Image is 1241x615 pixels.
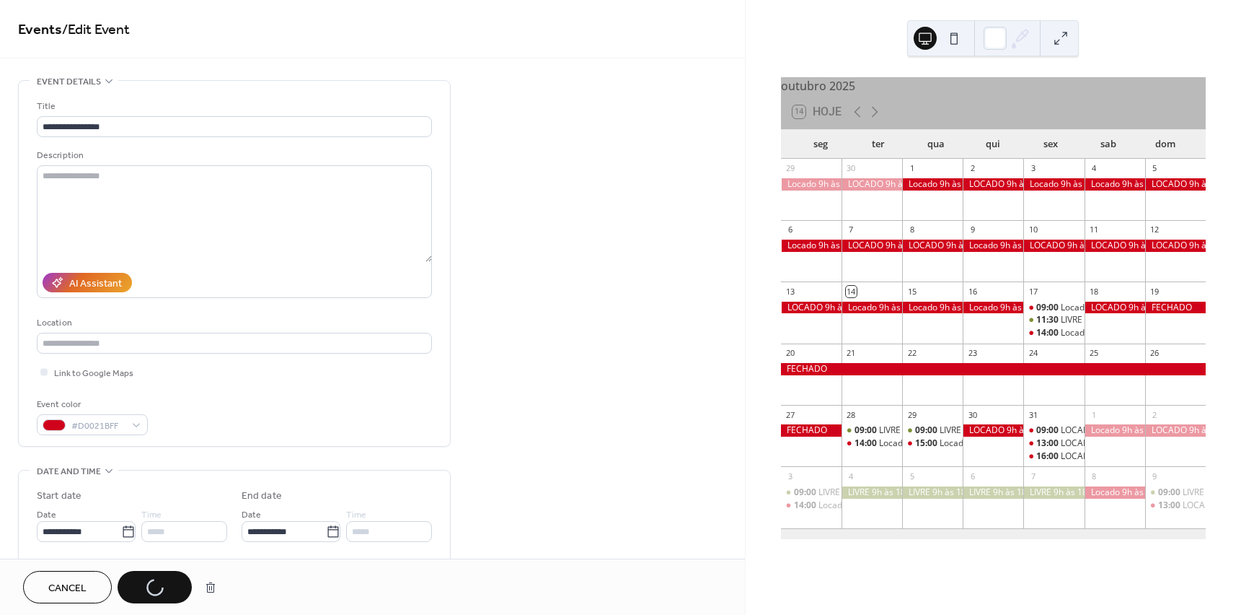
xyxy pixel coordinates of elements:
div: LIVRE 11h30 às 13h30 [1023,314,1084,326]
div: 9 [1149,471,1160,481]
div: qui [964,130,1022,159]
span: 14:00 [794,500,818,512]
div: FECHADO [781,363,1206,375]
div: Locado 9h às 18h [781,240,842,252]
div: LOCADO 9h às 18h [1085,302,1145,314]
div: 28 [846,409,857,420]
div: LOCADO 9h às 18h [1145,240,1206,252]
div: 7 [846,224,857,235]
div: LOCADO 9h às 18h [1145,178,1206,191]
div: 9 [967,224,978,235]
div: Locado 14h às 18h [818,500,893,512]
div: 12 [1149,224,1160,235]
div: Locado 9h às 18h [781,178,842,191]
span: 09:00 [1036,302,1061,314]
div: Locado 9h às 18h [1085,424,1145,437]
div: 23 [967,348,978,359]
div: 15 [906,286,917,297]
div: Locado 9h às 18h [963,240,1023,252]
span: Date [37,507,56,523]
div: AI Assistant [69,276,122,292]
div: 5 [906,471,917,481]
span: / Edit Event [62,16,130,44]
div: 8 [1089,471,1100,481]
div: Locado 14h às 18h [1061,327,1136,339]
div: Locado 14h às 18h [842,437,902,450]
div: LIVRE 9h às 13h [781,487,842,499]
div: Locado 9h às 11h [1023,302,1084,314]
div: LIVRE 9h às 18h [902,487,963,499]
div: Title [37,99,429,114]
div: LOCADO 9h às 12h [1061,424,1137,437]
span: 13:00 [1036,437,1061,450]
div: ter [849,130,907,159]
div: LOCADO 16h às 18h [1061,450,1142,463]
span: 09:00 [854,424,879,437]
div: 10 [1028,224,1038,235]
div: 31 [1028,409,1038,420]
button: Cancel [23,571,112,603]
div: 19 [1149,286,1160,297]
div: 1 [1089,409,1100,420]
div: 24 [1028,348,1038,359]
div: 3 [785,471,796,481]
a: Events [18,16,62,44]
div: 30 [967,409,978,420]
div: Location [37,315,429,331]
div: Locado 14h às 18h [879,437,954,450]
div: 5 [1149,163,1160,174]
div: LOCADO 13h às 15h [1061,437,1142,450]
div: Locado 9h às 18h [842,302,902,314]
div: Description [37,148,429,163]
span: 16:00 [1036,450,1061,463]
div: LIVRE 9h às 18h [963,487,1023,499]
span: 14:00 [854,437,879,450]
div: Locado 9h às 18h [1085,487,1145,499]
div: 7 [1028,471,1038,481]
div: 11 [1089,224,1100,235]
div: 3 [1028,163,1038,174]
div: Locado 9h às 11h [1061,302,1131,314]
span: 09:00 [1158,487,1183,499]
div: LOCADO 16h às 18h [1023,450,1084,463]
div: Locado 14h às 18h [1023,327,1084,339]
span: Date [242,507,261,523]
span: 14:00 [1036,327,1061,339]
div: LIVRE 9h às 18h [842,487,902,499]
div: 22 [906,348,917,359]
div: qua [907,130,965,159]
span: Cancel [48,581,87,596]
div: 2 [967,163,978,174]
span: 15:00 [915,437,940,450]
div: 4 [846,471,857,481]
div: 14 [846,286,857,297]
div: 1 [906,163,917,174]
div: LOCADO 9h às 18h [842,240,902,252]
span: Link to Google Maps [54,366,133,381]
div: 17 [1028,286,1038,297]
button: AI Assistant [43,273,132,292]
div: LIVRE 9h às 18h [1023,487,1084,499]
div: LOCADO 9h às 18h [1145,424,1206,437]
span: Time [346,507,366,523]
span: 09:00 [1036,424,1061,437]
div: Locado 9h às 18h [902,302,963,314]
div: dom [1136,130,1194,159]
div: 30 [846,163,857,174]
div: 29 [785,163,796,174]
div: 8 [906,224,917,235]
div: LOCADO 9h às 18h [781,302,842,314]
div: LOCADO 9h às 18h [902,240,963,252]
div: sab [1079,130,1137,159]
div: End date [242,489,282,504]
div: Event color [37,397,145,412]
div: outubro 2025 [781,77,1206,95]
div: 6 [967,471,978,481]
div: FECHADO [1145,302,1206,314]
div: Start date [37,489,81,504]
span: Date and time [37,464,101,479]
div: LIVRE 9h às 13h [818,487,881,499]
div: Locado 14h às 18h [781,500,842,512]
div: LOCADO 9h às 18h [842,178,902,191]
